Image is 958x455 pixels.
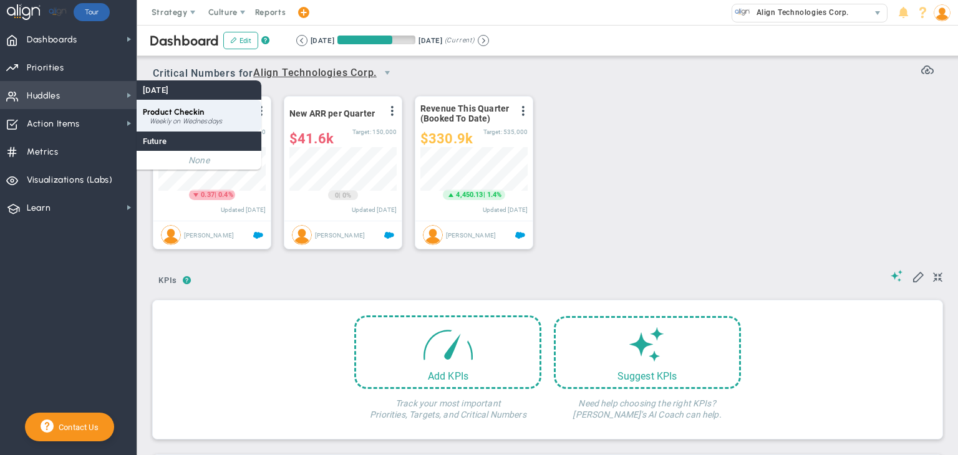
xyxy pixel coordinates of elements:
[735,4,750,20] img: 10991.Company.photo
[221,206,266,213] span: Updated [DATE]
[223,32,258,49] button: Edit
[289,131,334,146] span: $41,642.23
[27,111,80,137] span: Action Items
[352,128,371,135] span: Target:
[311,35,334,46] div: [DATE]
[354,389,541,420] h4: Track your most important Priorities, Targets, and Critical Numbers
[478,35,489,46] button: Go to next period
[150,118,255,125] div: Weekly on Wednesdays
[153,271,183,290] span: KPIs
[296,35,307,46] button: Go to previous period
[335,191,339,201] span: 0
[503,128,528,135] span: 535,000
[352,206,397,213] span: Updated [DATE]
[201,190,215,200] span: 0.37
[253,230,263,240] span: Salesforce Enabled<br ></span>LTV for Align
[869,4,887,22] span: select
[153,271,183,292] button: KPIs
[153,62,401,85] span: Critical Numbers for
[27,83,60,109] span: Huddles
[445,35,475,46] span: (Current)
[356,370,539,382] div: Add KPIs
[161,225,181,245] img: Brook Davis
[420,131,473,146] span: $330,939.3
[423,225,443,245] img: Brook Davis
[27,167,113,193] span: Visualizations (Labs)
[27,195,51,221] span: Learn
[419,35,442,46] div: [DATE]
[218,191,233,199] span: 0.4%
[456,190,483,200] span: 4,450.13
[184,231,234,238] span: [PERSON_NAME]
[315,231,365,238] span: [PERSON_NAME]
[377,62,398,84] span: select
[137,132,261,151] div: Future
[420,103,511,123] span: Revenue This Quarter (Booked To Date)
[27,55,64,81] span: Priorities
[143,107,204,117] span: Product Checkin
[515,230,525,240] span: Salesforce Enabled<br ></span>Revenue Quarter to Date
[921,62,934,74] span: Refresh Data
[556,370,739,382] div: Suggest KPIs
[483,191,485,199] span: |
[289,108,375,118] span: New ARR per Quarter
[215,191,216,199] span: |
[54,423,99,432] span: Contact Us
[372,128,397,135] span: 150,000
[152,7,188,17] span: Strategy
[337,36,415,44] div: Period Progress: 70% Day 64 of 91 with 27 remaining.
[912,270,924,282] span: Edit My KPIs
[384,230,394,240] span: Salesforce Enabled<br ></span>New ARR This Quarter - Q4-2023 Priority
[137,80,261,100] div: [DATE]
[934,4,951,21] img: 206391.Person.photo
[446,231,496,238] span: [PERSON_NAME]
[208,7,238,17] span: Culture
[150,32,219,49] span: Dashboard
[339,191,341,199] span: |
[143,155,255,166] h4: None
[292,225,312,245] img: Eugene Terk
[27,139,59,165] span: Metrics
[27,27,77,53] span: Dashboards
[750,4,849,21] span: Align Technologies Corp.
[483,206,528,213] span: Updated [DATE]
[891,270,903,282] span: Suggestions (AI Feature)
[487,191,502,199] span: 1.4%
[253,65,377,81] span: Align Technologies Corp.
[483,128,502,135] span: Target:
[342,191,351,199] span: 0%
[554,389,741,420] h4: Need help choosing the right KPIs? [PERSON_NAME]'s AI Coach can help.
